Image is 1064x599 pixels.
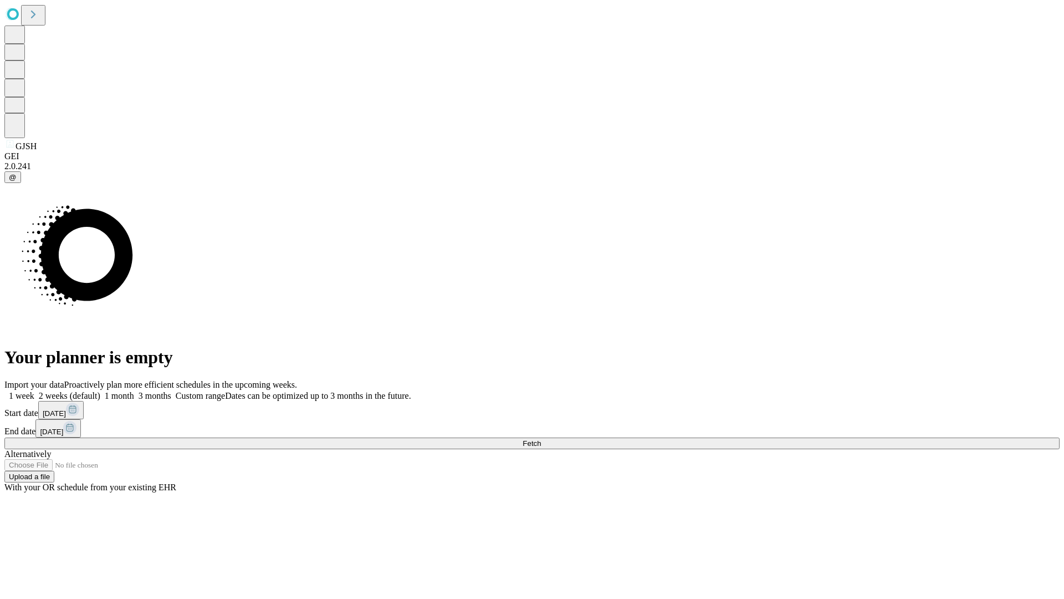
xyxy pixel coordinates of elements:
div: Start date [4,401,1060,419]
span: @ [9,173,17,181]
span: With your OR schedule from your existing EHR [4,483,176,492]
span: Import your data [4,380,64,389]
span: Alternatively [4,449,51,459]
span: Fetch [523,439,541,448]
span: Dates can be optimized up to 3 months in the future. [225,391,411,400]
div: 2.0.241 [4,161,1060,171]
h1: Your planner is empty [4,347,1060,368]
div: GEI [4,151,1060,161]
button: [DATE] [35,419,81,438]
button: [DATE] [38,401,84,419]
span: Proactively plan more efficient schedules in the upcoming weeks. [64,380,297,389]
span: Custom range [176,391,225,400]
span: [DATE] [40,428,63,436]
span: 3 months [139,391,171,400]
span: 1 month [105,391,134,400]
span: 2 weeks (default) [39,391,100,400]
span: 1 week [9,391,34,400]
button: Fetch [4,438,1060,449]
button: Upload a file [4,471,54,483]
span: [DATE] [43,409,66,418]
div: End date [4,419,1060,438]
button: @ [4,171,21,183]
span: GJSH [16,141,37,151]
